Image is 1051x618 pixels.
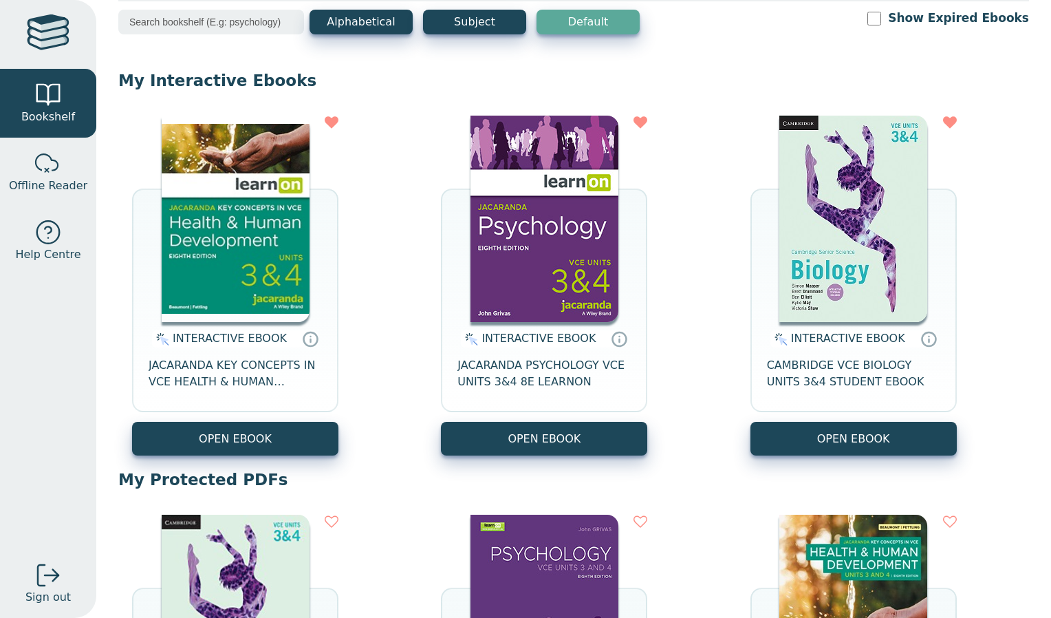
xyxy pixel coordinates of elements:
span: Offline Reader [9,178,87,194]
button: OPEN EBOOK [441,422,647,456]
a: Interactive eBooks are accessed online via the publisher’s portal. They contain interactive resou... [920,330,937,347]
input: Search bookshelf (E.g: psychology) [118,10,304,34]
button: Default [537,10,640,34]
img: interactive.svg [152,331,169,348]
img: 4bb61bf8-509a-4e9e-bd77-88deacee2c2e.jpg [470,116,618,322]
span: JACARANDA KEY CONCEPTS IN VCE HEALTH & HUMAN DEVELOPMENT UNITS 3&4 LEARNON EBOOK 8E [149,357,322,390]
label: Show Expired Ebooks [888,10,1029,27]
img: interactive.svg [770,331,788,348]
span: Bookshelf [21,109,75,125]
a: Interactive eBooks are accessed online via the publisher’s portal. They contain interactive resou... [302,330,318,347]
button: Alphabetical [310,10,413,34]
span: INTERACTIVE EBOOK [481,332,596,345]
button: OPEN EBOOK [132,422,338,456]
img: 6e390be0-4093-ea11-a992-0272d098c78b.jpg [779,116,927,322]
img: interactive.svg [461,331,478,348]
p: My Protected PDFs [118,469,1029,490]
span: INTERACTIVE EBOOK [791,332,905,345]
img: e003a821-2442-436b-92bb-da2395357dfc.jpg [162,116,310,322]
span: CAMBRIDGE VCE BIOLOGY UNITS 3&4 STUDENT EBOOK [767,357,940,390]
span: INTERACTIVE EBOOK [173,332,287,345]
button: OPEN EBOOK [750,422,957,456]
span: JACARANDA PSYCHOLOGY VCE UNITS 3&4 8E LEARNON [457,357,631,390]
a: Interactive eBooks are accessed online via the publisher’s portal. They contain interactive resou... [611,330,627,347]
span: Sign out [25,589,71,606]
span: Help Centre [15,246,80,263]
button: Subject [423,10,526,34]
p: My Interactive Ebooks [118,70,1029,91]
